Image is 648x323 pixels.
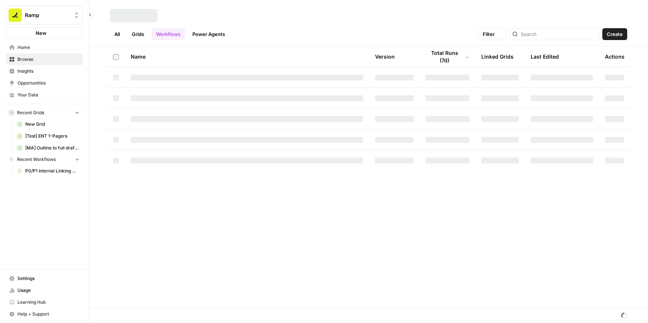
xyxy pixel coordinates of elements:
div: Linked Grids [481,46,514,67]
a: Your Data [6,89,83,101]
span: New Grid [25,121,79,128]
a: Usage [6,284,83,296]
a: [Test] ENT 1-Pagers [14,130,83,142]
a: Browse [6,53,83,65]
button: New [6,27,83,39]
button: Workspace: Ramp [6,6,83,24]
a: P0/P1 Internal Linking Workflow [14,165,83,177]
span: [MA] Outline to full draft generator_WIP Grid [25,145,79,151]
button: Filter [478,28,506,40]
a: Power Agents [188,28,229,40]
a: Opportunities [6,77,83,89]
span: Your Data [17,92,79,98]
a: Settings [6,273,83,284]
div: Last Edited [531,46,559,67]
a: [MA] Outline to full draft generator_WIP Grid [14,142,83,154]
span: Ramp [25,11,70,19]
span: Usage [17,287,79,294]
span: New [36,29,46,37]
span: Help + Support [17,311,79,317]
a: Workflows [152,28,185,40]
input: Search [521,30,596,38]
span: Opportunities [17,80,79,86]
span: Recent Grids [17,109,44,116]
span: P0/P1 Internal Linking Workflow [25,168,79,174]
a: Learning Hub [6,296,83,308]
button: Help + Support [6,308,83,320]
span: Recent Workflows [17,156,56,163]
a: All [110,28,124,40]
span: Settings [17,275,79,282]
a: Insights [6,65,83,77]
img: Ramp Logo [9,9,22,22]
span: Home [17,44,79,51]
span: Insights [17,68,79,75]
button: Recent Grids [6,107,83,118]
div: Name [131,46,363,67]
div: Total Runs (7d) [426,46,469,67]
button: Recent Workflows [6,154,83,165]
a: Home [6,42,83,53]
span: Create [607,30,623,38]
div: Version [375,46,395,67]
button: Create [602,28,627,40]
span: Filter [483,30,495,38]
span: Learning Hub [17,299,79,306]
a: New Grid [14,118,83,130]
a: Grids [127,28,149,40]
span: Browse [17,56,79,63]
div: Actions [605,46,625,67]
span: [Test] ENT 1-Pagers [25,133,79,139]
